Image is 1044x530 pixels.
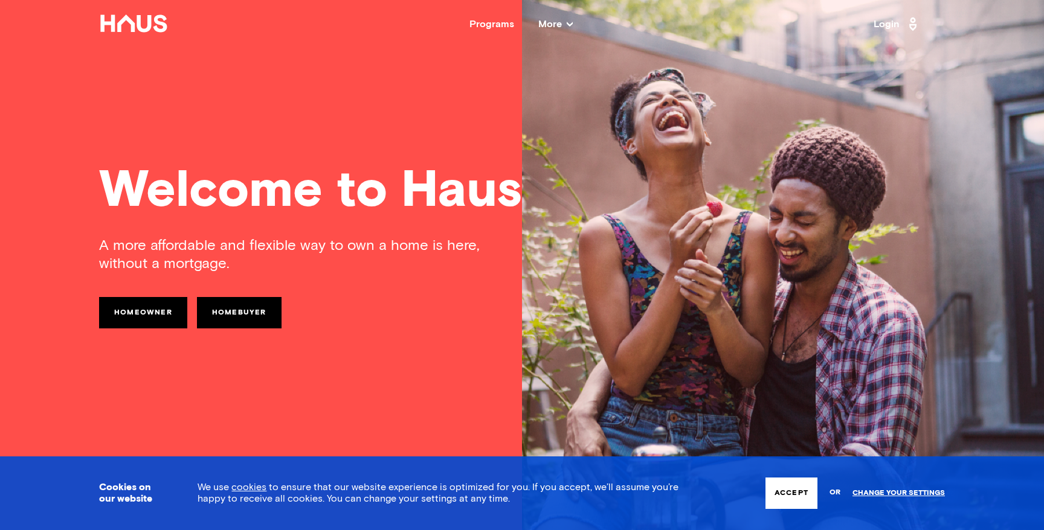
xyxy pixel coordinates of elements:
[99,166,945,217] div: Welcome to Haus
[99,237,522,273] div: A more affordable and flexible way to own a home is here, without a mortgage.
[99,482,167,505] h3: Cookies on our website
[765,477,817,509] button: Accept
[538,19,573,29] span: More
[99,297,187,328] a: Homeowner
[830,482,840,503] span: or
[874,14,921,34] a: Login
[469,19,514,29] a: Programs
[231,482,266,492] a: cookies
[198,482,678,503] span: We use to ensure that our website experience is optimized for you. If you accept, we’ll assume yo...
[197,297,282,328] a: Homebuyer
[852,489,945,497] a: Change your settings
